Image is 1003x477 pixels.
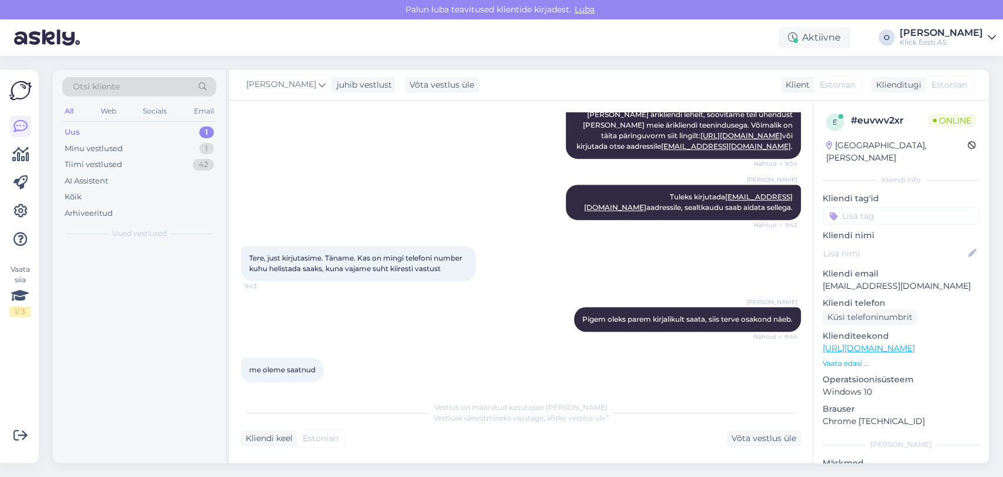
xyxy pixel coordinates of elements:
[747,298,797,306] span: [PERSON_NAME]
[434,413,608,422] span: Vestluse ülevõtmiseks vajutage
[405,77,479,93] div: Võta vestlus üle
[823,175,979,185] div: Kliendi info
[823,309,917,325] div: Küsi telefoninumbrit
[823,207,979,225] input: Lisa tag
[823,386,979,398] p: Windows 10
[249,365,316,374] span: me oleme saatnud
[823,343,915,353] a: [URL][DOMAIN_NAME]
[900,28,996,47] a: [PERSON_NAME]Klick Eesti AS
[823,192,979,205] p: Kliendi tag'id
[823,373,979,386] p: Operatsioonisüsteem
[823,415,979,428] p: Chrome [TECHNICAL_ID]
[73,81,120,93] span: Otsi kliente
[823,247,966,260] input: Lisa nimi
[244,282,289,291] span: 9:43
[241,432,293,445] div: Kliendi keel
[727,431,801,446] div: Võta vestlus üle
[823,439,979,450] div: [PERSON_NAME]
[931,79,967,91] span: Estonian
[249,253,464,273] span: Tere, just kirjutasime. Täname. Kas on mingi telefoni number kuhu helistada saaks, kuna vajame su...
[62,104,76,119] div: All
[878,29,895,46] div: O
[823,280,979,292] p: [EMAIL_ADDRESS][DOMAIN_NAME]
[193,159,214,171] div: 42
[65,175,108,187] div: AI Assistent
[928,114,976,127] span: Online
[871,79,921,91] div: Klienditugi
[753,159,797,168] span: Nähtud ✓ 9:34
[823,297,979,309] p: Kliendi telefon
[244,383,289,392] span: 9:44
[199,126,214,138] div: 1
[303,432,338,445] span: Estonian
[900,38,983,47] div: Klick Eesti AS
[65,159,122,171] div: Tiimi vestlused
[192,104,216,119] div: Email
[823,330,979,342] p: Klienditeekond
[65,208,113,219] div: Arhiveeritud
[584,192,793,212] span: Tuleks kirjutada aadressile, sealtkaudu saab aidata sellega.
[661,142,791,151] a: [EMAIL_ADDRESS][DOMAIN_NAME]
[823,457,979,469] p: Märkmed
[332,79,392,91] div: juhib vestlust
[753,221,797,229] span: Nähtud ✓ 9:42
[65,143,123,155] div: Minu vestlused
[823,268,979,280] p: Kliendi email
[140,104,169,119] div: Socials
[851,114,928,128] div: # euvwv2xr
[747,175,797,184] span: [PERSON_NAME]
[434,403,608,412] span: Vestlus on määratud kasutajale [PERSON_NAME]
[65,126,80,138] div: Uus
[9,79,32,102] img: Askly Logo
[826,139,968,164] div: [GEOGRAPHIC_DATA], [PERSON_NAME]
[900,28,983,38] div: [PERSON_NAME]
[98,104,119,119] div: Web
[833,118,837,126] span: e
[246,78,316,91] span: [PERSON_NAME]
[779,27,850,48] div: Aktiivne
[823,358,979,369] p: Vaata edasi ...
[823,229,979,242] p: Kliendi nimi
[544,413,608,422] i: „Võtke vestlus üle”
[823,403,979,415] p: Brauser
[571,4,598,15] span: Luba
[582,315,793,323] span: Pigem oleks parem kirjalikult saata, siis terve osakond näeb.
[65,191,82,203] div: Kõik
[112,228,167,239] span: Uued vestlused
[9,306,31,317] div: 1 / 3
[820,79,856,91] span: Estonian
[700,131,782,140] a: [URL][DOMAIN_NAME]
[9,264,31,317] div: Vaata siia
[781,79,810,91] div: Klient
[753,332,797,341] span: Nähtud ✓ 9:44
[199,143,214,155] div: 1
